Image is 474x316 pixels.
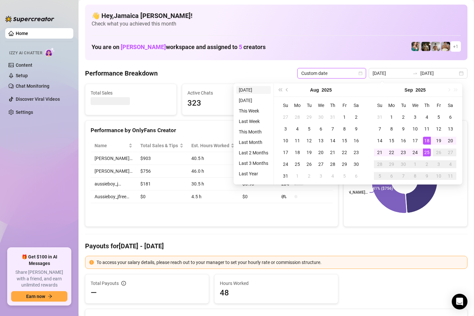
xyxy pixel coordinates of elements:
td: 2025-08-11 [291,135,303,147]
div: 26 [435,149,443,156]
th: Fr [339,99,350,111]
td: 2025-09-07 [374,123,386,135]
td: 2025-09-02 [303,170,315,182]
span: 323 [187,97,268,110]
div: 2 [305,172,313,180]
td: 2025-07-30 [315,111,327,123]
div: 30 [399,160,407,168]
div: 5 [435,113,443,121]
a: Content [16,62,32,68]
button: Earn nowarrow-right [11,291,67,302]
td: 2025-10-04 [445,158,456,170]
td: 46.0 h [187,165,238,178]
button: Choose a year [322,83,332,97]
li: This Week [236,107,271,115]
td: 2025-08-08 [339,123,350,135]
img: aussieboy_j [431,42,440,51]
div: 27 [317,160,325,168]
td: 2025-09-20 [445,135,456,147]
td: 2025-09-05 [433,111,445,123]
span: Total Payouts [91,280,119,287]
td: 4.5 h [187,190,238,203]
td: [PERSON_NAME]… [91,152,136,165]
td: 2025-09-08 [386,123,397,135]
td: 2025-08-02 [350,111,362,123]
span: Check what you achieved this month [92,20,461,27]
td: 2025-08-21 [327,147,339,158]
div: Open Intercom Messenger [452,294,467,309]
td: 2025-08-16 [350,135,362,147]
span: Earn now [26,294,45,299]
div: 4 [293,125,301,133]
div: 3 [317,172,325,180]
h1: You are on workspace and assigned to creators [92,44,266,51]
td: $0 [136,190,187,203]
div: 31 [329,113,337,121]
td: 40.5 h [187,152,238,165]
td: 2025-09-02 [397,111,409,123]
h4: Performance Breakdown [85,69,158,78]
td: 30.5 h [187,178,238,190]
span: Total Sales [91,89,171,97]
div: 16 [352,137,360,145]
td: 2025-09-01 [291,170,303,182]
img: logo-BBDzfeDw.svg [5,16,54,22]
li: Last Month [236,138,271,146]
div: 15 [388,137,395,145]
th: Th [421,99,433,111]
th: Sa [350,99,362,111]
span: info-circle [121,281,126,286]
div: 7 [399,172,407,180]
div: 1 [293,172,301,180]
td: 2025-10-10 [433,170,445,182]
td: 2025-08-05 [303,123,315,135]
td: 2025-09-27 [445,147,456,158]
td: 2025-09-12 [433,123,445,135]
img: Aussieboy_jfree [441,42,450,51]
th: Mo [291,99,303,111]
span: 🎁 Get $100 in AI Messages [11,254,67,267]
a: Settings [16,110,33,115]
td: 2025-07-31 [327,111,339,123]
td: 2025-09-25 [421,147,433,158]
div: 9 [423,172,431,180]
div: 28 [376,160,384,168]
td: 2025-08-18 [291,147,303,158]
div: 11 [423,125,431,133]
span: — [91,288,97,298]
td: 2025-08-09 [350,123,362,135]
div: 7 [329,125,337,133]
td: 2025-08-17 [280,147,291,158]
td: 2025-08-03 [280,123,291,135]
td: 2025-08-06 [315,123,327,135]
td: 2025-09-14 [374,135,386,147]
td: 2025-08-12 [303,135,315,147]
div: 17 [411,137,419,145]
div: 1 [388,113,395,121]
td: $903 [136,152,187,165]
div: 27 [282,113,290,121]
img: Zaddy [412,42,421,51]
td: 2025-08-13 [315,135,327,147]
td: 2025-08-07 [327,123,339,135]
input: End date [420,70,458,77]
td: [PERSON_NAME]… [91,165,136,178]
td: $756 [136,165,187,178]
div: 7 [376,125,384,133]
div: 6 [352,172,360,180]
span: 48 [220,288,333,298]
div: 9 [352,125,360,133]
span: Total Sales & Tips [140,142,178,149]
input: Start date [373,70,410,77]
span: + 1 [453,43,458,50]
td: 2025-09-06 [350,170,362,182]
div: 4 [423,113,431,121]
div: 28 [293,113,301,121]
div: 5 [376,172,384,180]
div: 29 [305,113,313,121]
th: Tu [303,99,315,111]
div: 3 [435,160,443,168]
img: Tony [421,42,430,51]
span: Izzy AI Chatter [9,50,42,56]
td: 2025-09-24 [409,147,421,158]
